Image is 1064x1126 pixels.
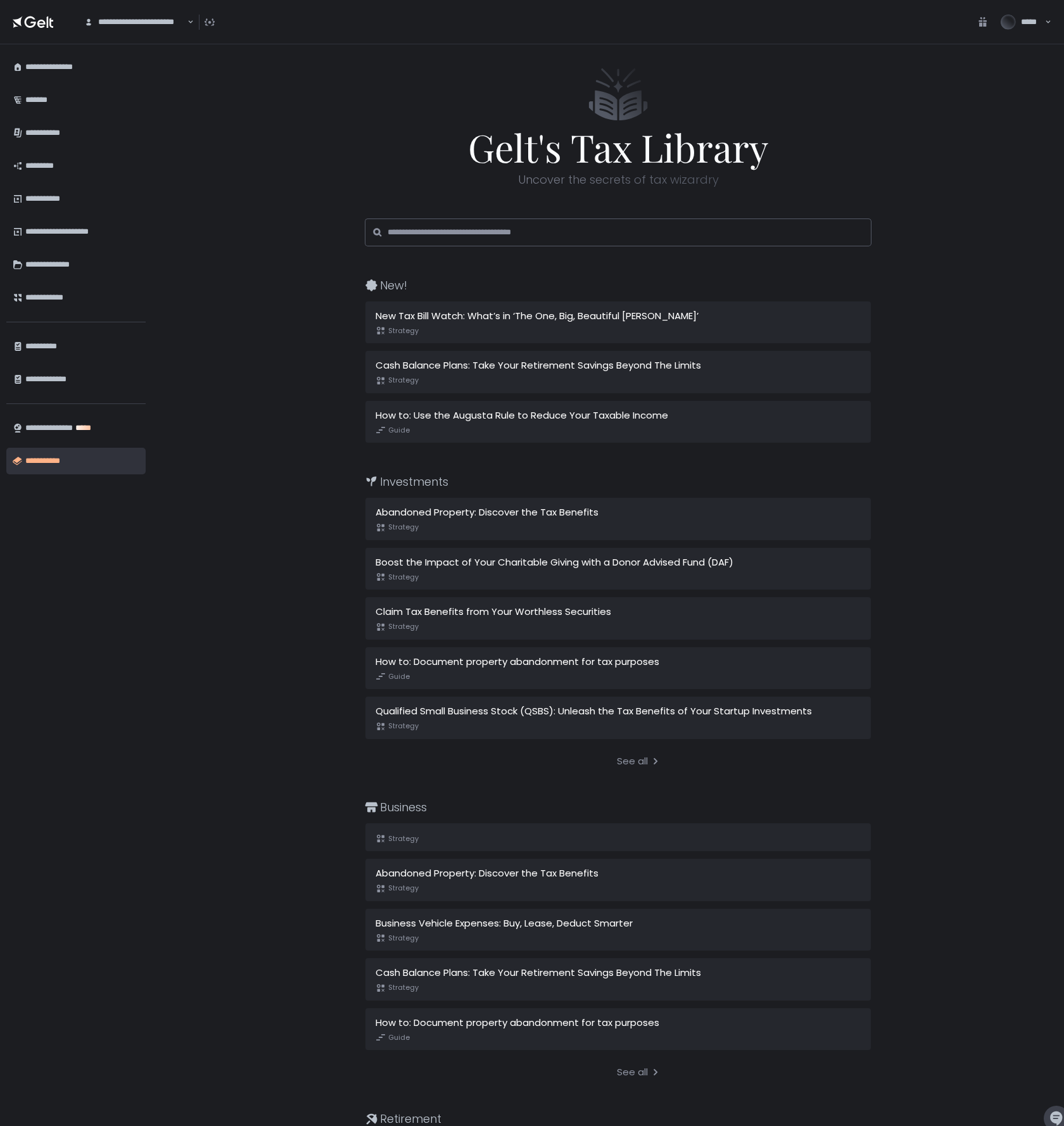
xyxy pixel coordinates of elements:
[376,1032,410,1042] span: Guide
[376,883,419,894] span: Strategy
[376,605,861,619] div: Claim Tax Benefits from Your Worthless Securities
[617,754,661,769] div: See all
[365,277,912,294] div: New!
[376,408,861,423] div: How to: Use the Augusta Rule to Reduce Your Taxable Income
[376,425,410,435] span: Guide
[376,1016,861,1030] div: How to: Document property abandonment for tax purposes
[324,128,912,166] span: Gelt's Tax Library
[376,704,861,719] div: Qualified Small Business Stock (QSBS): Unleash the Tax Benefits of Your Startup Investments
[376,866,861,881] div: Abandoned Property: Discover the Tax Benefits
[376,721,419,731] span: Strategy
[376,966,861,980] div: Cash Balance Plans: Take Your Retirement Savings Beyond The Limits
[376,376,419,386] span: Strategy
[365,473,912,490] div: Investments
[518,171,719,188] span: Uncover the secrets of tax wizardry
[376,505,861,520] div: Abandoned Property: Discover the Tax Benefits
[376,326,419,336] span: Strategy
[365,799,912,816] div: Business
[376,572,419,582] span: Strategy
[76,9,194,35] div: Search for option
[376,555,861,570] div: Boost the Impact of Your Charitable Giving with a Donor Advised Fund (DAF)
[376,522,419,533] span: Strategy
[376,833,419,844] span: Strategy
[376,655,861,669] div: How to: Document property abandonment for tax purposes
[376,358,861,373] div: Cash Balance Plans: Take Your Retirement Savings Beyond The Limits
[617,1065,661,1080] div: See all
[376,309,861,324] div: New Tax Bill Watch: What’s in ‘The One, Big, Beautiful [PERSON_NAME]’
[376,622,419,632] span: Strategy
[365,754,912,769] button: See all
[376,933,419,943] span: Strategy
[376,671,410,681] span: Guide
[365,1065,912,1080] button: See all
[376,916,861,931] div: Business Vehicle Expenses: Buy, Lease, Deduct Smarter
[376,983,419,993] span: Strategy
